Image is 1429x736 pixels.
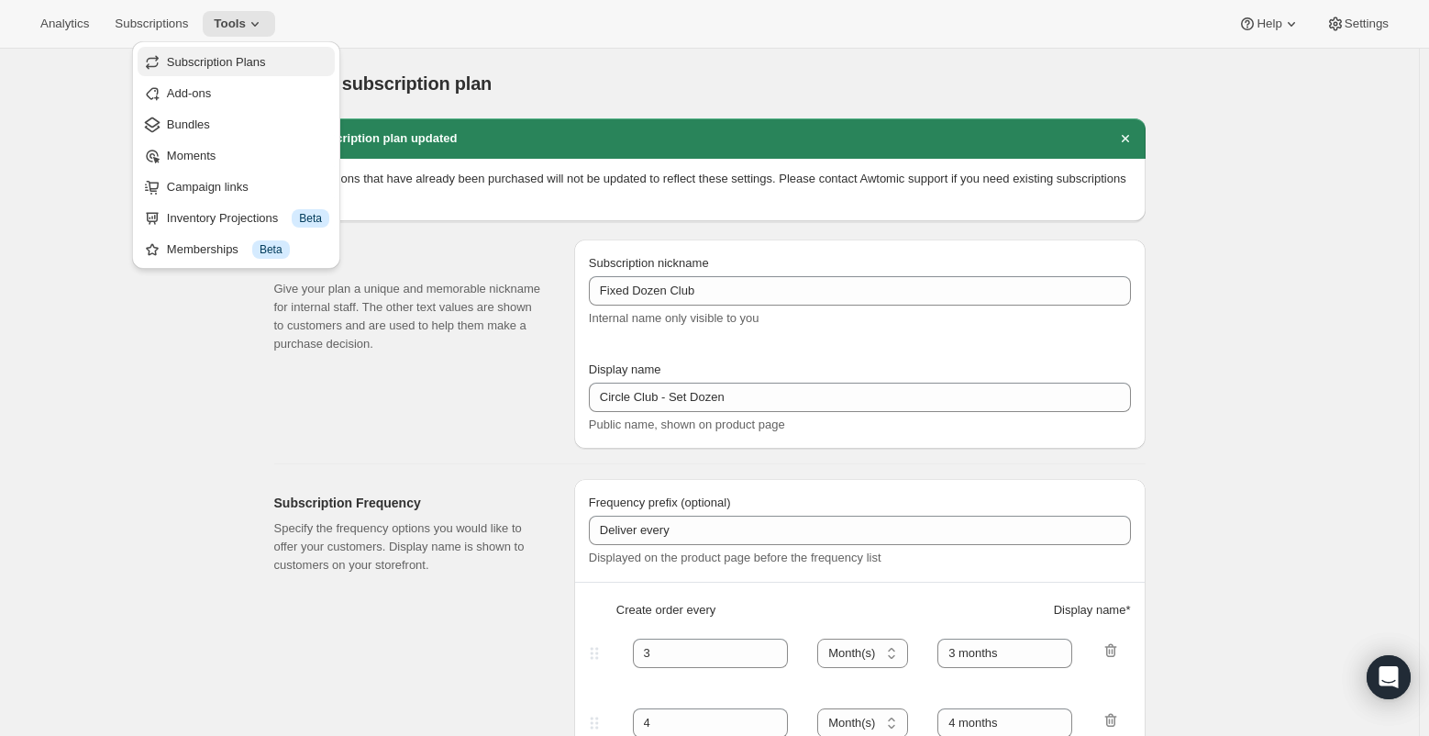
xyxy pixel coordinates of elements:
p: Specify the frequency options you would like to offer your customers. Display name is shown to cu... [274,519,545,574]
span: Beta [299,211,322,226]
button: Campaign links [138,172,335,201]
button: Add-ons [138,78,335,107]
span: Subscriptions [115,17,188,31]
span: Settings [1345,17,1389,31]
h2: Subscription Frequency [274,494,545,512]
h2: Basic Info [274,254,545,273]
button: Analytics [29,11,100,37]
input: Subscribe & Save [589,276,1131,306]
span: Display name * [1054,601,1131,619]
span: Beta [260,242,282,257]
span: Displayed on the product page before the frequency list [589,551,881,564]
button: Memberships [138,234,335,263]
button: Tools [203,11,275,37]
button: Help [1227,11,1311,37]
input: 1 month [937,639,1072,668]
button: Inventory Projections [138,203,335,232]
span: Subscription nickname [589,256,709,270]
button: Settings [1315,11,1400,37]
button: Subscription Plans [138,47,335,76]
div: Memberships [167,240,329,259]
span: Internal name only visible to you [589,311,759,325]
p: Subscriptions that have already been purchased will not be updated to reflect these settings. Ple... [289,170,1131,206]
span: Moments [167,149,216,162]
button: Bundles [138,109,335,139]
p: Give your plan a unique and memorable nickname for internal staff. The other text values are show... [274,280,545,353]
span: Tools [214,17,246,31]
button: Moments [138,140,335,170]
span: Edit subscription plan [304,73,493,94]
span: Analytics [40,17,89,31]
span: Bundles [167,117,210,131]
span: Add-ons [167,86,211,100]
h2: Subscription plan updated [307,129,458,148]
input: Subscribe & Save [589,383,1131,412]
span: Campaign links [167,180,249,194]
button: Dismiss notification [1113,126,1138,151]
div: Inventory Projections [167,209,329,228]
span: Frequency prefix (optional) [589,496,731,509]
button: Subscriptions [104,11,199,37]
span: Display name [589,362,661,376]
div: Open Intercom Messenger [1367,655,1411,699]
span: Create order every [616,601,715,619]
input: Deliver every [589,516,1131,545]
span: Help [1257,17,1281,31]
span: Public name, shown on product page [589,418,785,431]
span: Subscription Plans [167,55,266,69]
